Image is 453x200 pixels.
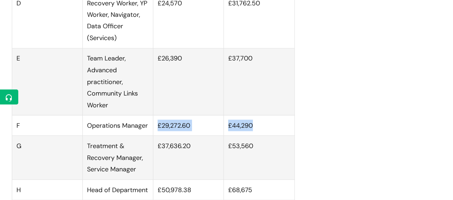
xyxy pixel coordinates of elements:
td: £37,700 [224,48,294,115]
td: £44,290 [224,115,294,136]
td: Treatment & Recovery Manager, Service Manager [82,136,153,179]
td: Head of Department [82,179,153,200]
td: £68,675 [224,179,294,200]
td: E [12,48,82,115]
td: F [12,115,82,136]
td: H [12,179,82,200]
td: £50,978.38 [153,179,224,200]
td: Operations Manager [82,115,153,136]
td: Team Leader, Advanced practitioner, Community Links Worker [82,48,153,115]
td: £37,636.20 [153,136,224,179]
td: £53,560 [224,136,294,179]
td: £26,390 [153,48,224,115]
td: £29,272.60 [153,115,224,136]
td: G [12,136,82,179]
